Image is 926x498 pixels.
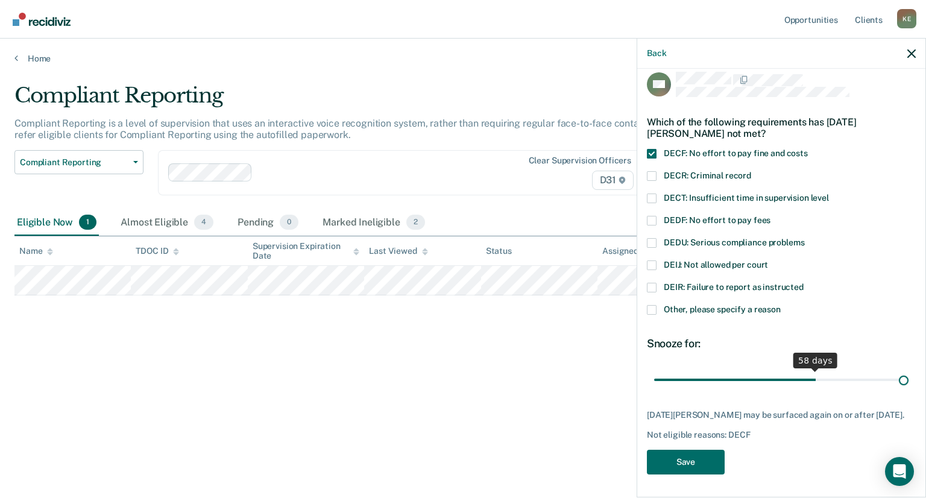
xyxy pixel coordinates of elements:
[406,215,425,230] span: 2
[897,9,916,28] button: Profile dropdown button
[664,282,804,292] span: DEIR: Failure to report as instructed
[369,246,427,256] div: Last Viewed
[14,53,912,64] a: Home
[664,238,804,247] span: DEDU: Serious compliance problems
[14,210,99,236] div: Eligible Now
[664,148,808,158] span: DECF: No effort to pay fine and costs
[647,430,916,440] div: Not eligible reasons: DECF
[280,215,298,230] span: 0
[664,215,770,225] span: DEDF: No effort to pay fees
[793,353,837,368] div: 58 days
[602,246,659,256] div: Assigned to
[486,246,512,256] div: Status
[647,337,916,350] div: Snooze for:
[664,260,768,269] span: DEIJ: Not allowed per court
[664,193,829,203] span: DECT: Insufficient time in supervision level
[194,215,213,230] span: 4
[885,457,914,486] div: Open Intercom Messenger
[664,171,751,180] span: DECR: Criminal record
[14,118,707,140] p: Compliant Reporting is a level of supervision that uses an interactive voice recognition system, ...
[647,107,916,149] div: Which of the following requirements has [DATE][PERSON_NAME] not met?
[529,156,631,166] div: Clear supervision officers
[897,9,916,28] div: K E
[235,210,301,236] div: Pending
[647,450,725,474] button: Save
[79,215,96,230] span: 1
[592,171,634,190] span: D31
[14,83,709,118] div: Compliant Reporting
[19,246,53,256] div: Name
[118,210,216,236] div: Almost Eligible
[647,48,666,58] button: Back
[136,246,179,256] div: TDOC ID
[664,304,781,314] span: Other, please specify a reason
[20,157,128,168] span: Compliant Reporting
[253,241,359,262] div: Supervision Expiration Date
[13,13,71,26] img: Recidiviz
[320,210,427,236] div: Marked Ineligible
[647,410,916,420] div: [DATE][PERSON_NAME] may be surfaced again on or after [DATE].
